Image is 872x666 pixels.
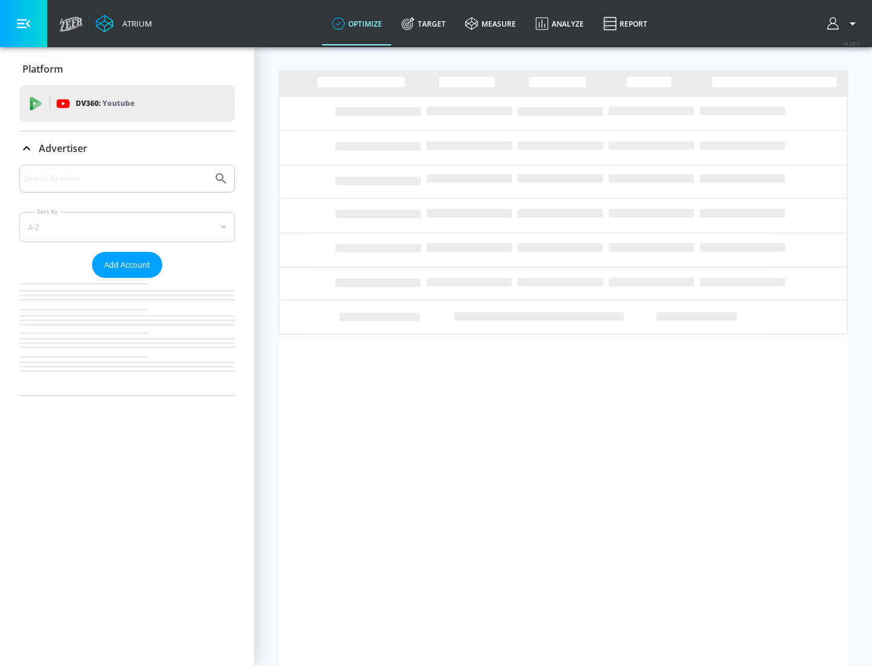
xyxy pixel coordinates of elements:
p: Platform [22,62,63,76]
a: Analyze [526,2,593,45]
span: v 4.28.0 [843,40,860,47]
span: Add Account [104,258,150,272]
div: A-Z [19,212,235,242]
p: DV360: [76,97,134,110]
label: Sort By [35,208,61,216]
div: Platform [19,52,235,86]
p: Youtube [102,97,134,110]
a: measure [455,2,526,45]
a: Report [593,2,657,45]
div: Atrium [117,18,152,29]
a: Atrium [96,15,152,33]
p: Advertiser [39,142,87,155]
div: Advertiser [19,131,235,165]
button: Add Account [92,252,162,278]
a: Target [392,2,455,45]
a: optimize [322,2,392,45]
nav: list of Advertiser [19,278,235,395]
div: DV360: Youtube [19,85,235,122]
input: Search by name [24,171,208,186]
div: Advertiser [19,165,235,395]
